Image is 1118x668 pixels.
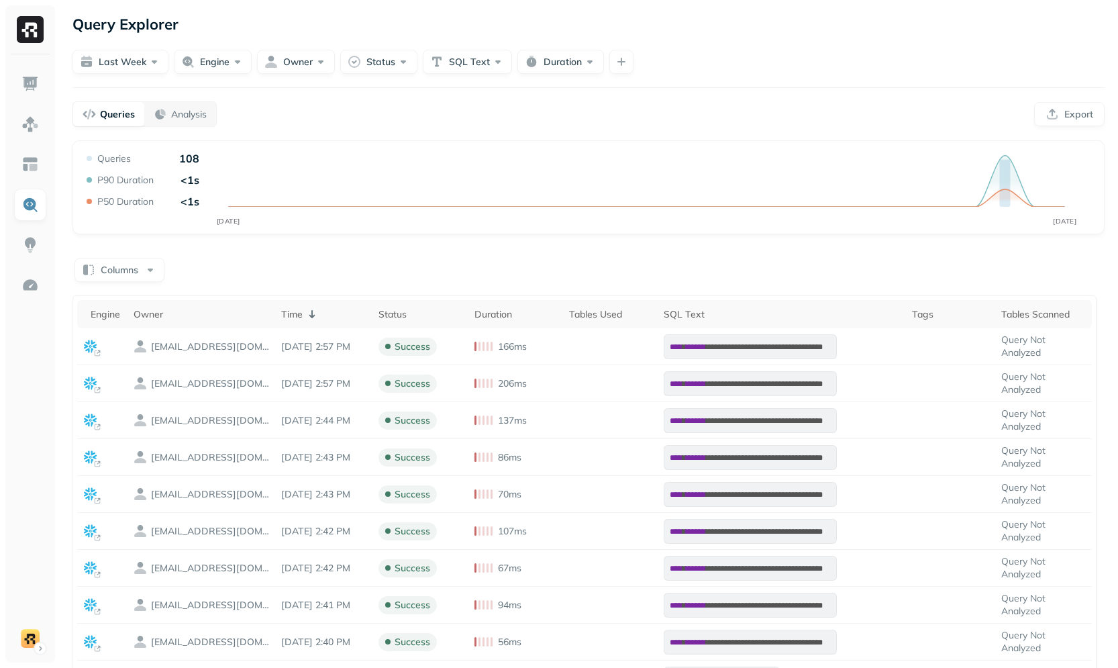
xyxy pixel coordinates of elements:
p: success [395,562,430,575]
button: Engine [174,50,252,74]
tspan: [DATE] [217,217,240,226]
p: 206ms [498,377,527,390]
div: SQL Text [664,308,899,321]
p: success [395,525,430,538]
p: guy.yasoor@ryft.io [151,414,272,427]
div: Time [281,306,365,322]
div: Status [378,308,461,321]
p: success [395,488,430,501]
p: 108 [179,152,199,165]
img: Insights [21,236,39,254]
img: Dashboard [21,75,39,93]
p: Sep 2, 2025 2:57 PM [281,377,365,390]
p: 94ms [498,599,521,612]
p: Sep 2, 2025 2:41 PM [281,599,365,612]
img: demo [21,629,40,648]
p: <1s [181,173,199,187]
p: 137ms [498,414,527,427]
p: Query Not Analyzed [1001,371,1085,396]
p: success [395,340,430,353]
p: Sep 2, 2025 2:43 PM [281,488,365,501]
p: Query Not Analyzed [1001,592,1085,618]
p: guy.yasoor@ryft.io [151,340,272,353]
p: Query Not Analyzed [1001,555,1085,581]
p: success [395,451,430,464]
button: Duration [517,50,604,74]
button: Status [340,50,417,74]
img: Optimization [21,277,39,294]
p: guy.yasoor@ryft.io [151,599,272,612]
p: Query Not Analyzed [1001,444,1085,470]
img: owner [134,561,147,575]
p: P50 Duration [97,195,154,208]
p: Query Not Analyzed [1001,334,1085,359]
p: Query Not Analyzed [1001,518,1085,544]
p: 67ms [498,562,521,575]
img: owner [134,598,147,612]
p: guy.yasoor@ryft.io [151,377,272,390]
div: Owner [134,308,268,321]
button: Last week [72,50,168,74]
img: Asset Explorer [21,156,39,173]
img: Assets [21,115,39,133]
p: success [395,377,430,390]
p: Sep 2, 2025 2:57 PM [281,340,365,353]
img: Query Explorer [21,196,39,213]
p: Sep 2, 2025 2:43 PM [281,451,365,464]
p: 86ms [498,451,521,464]
button: Columns [74,258,164,282]
p: <1s [181,195,199,208]
p: Sep 2, 2025 2:44 PM [281,414,365,427]
p: Sep 2, 2025 2:40 PM [281,636,365,649]
p: success [395,414,430,427]
div: Engine [91,308,120,321]
p: Analysis [171,108,207,121]
p: guy.yasoor@ryft.io [151,525,272,538]
p: 56ms [498,636,521,649]
img: owner [134,414,147,427]
p: guy.yasoor@ryft.io [151,488,272,501]
p: Query Not Analyzed [1001,408,1085,433]
div: Tags [912,308,988,321]
p: P90 Duration [97,174,154,187]
p: 107ms [498,525,527,538]
p: Queries [100,108,135,121]
p: Sep 2, 2025 2:42 PM [281,562,365,575]
p: 166ms [498,340,527,353]
img: owner [134,377,147,390]
p: Query Not Analyzed [1001,481,1085,507]
button: SQL Text [423,50,512,74]
img: owner [134,487,147,501]
div: Duration [474,308,556,321]
p: Queries [97,152,131,165]
p: guy.yasoor@ryft.io [151,451,272,464]
div: Tables Used [569,308,650,321]
tspan: [DATE] [1053,217,1076,226]
div: Tables Scanned [1001,308,1085,321]
p: success [395,636,430,649]
img: owner [134,524,147,538]
img: Ryft [17,16,44,43]
img: owner [134,635,147,649]
p: Query Explorer [72,12,179,36]
p: Sep 2, 2025 2:42 PM [281,525,365,538]
img: owner [134,340,147,353]
p: 70ms [498,488,521,501]
button: Export [1034,102,1105,126]
button: Owner [257,50,335,74]
p: guy.yasoor@ryft.io [151,562,272,575]
img: owner [134,450,147,464]
p: success [395,599,430,612]
p: guy.yasoor@ryft.io [151,636,272,649]
p: Query Not Analyzed [1001,629,1085,655]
